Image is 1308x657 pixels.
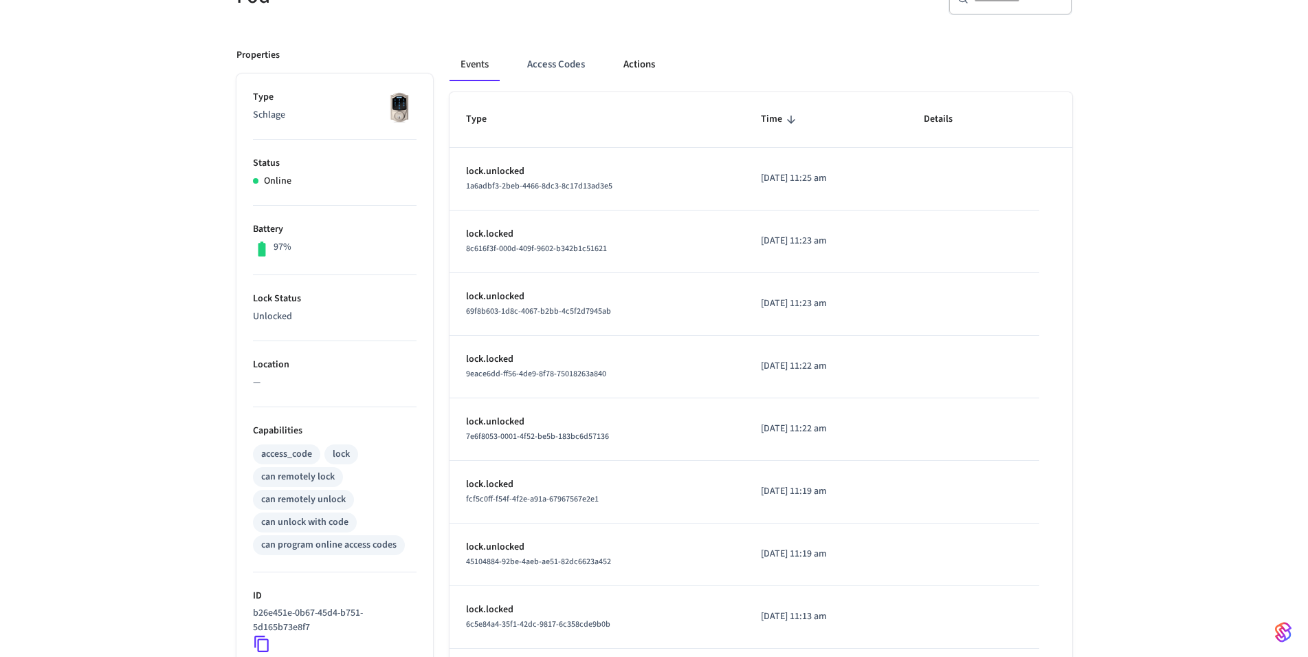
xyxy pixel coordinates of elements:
p: [DATE] 11:23 am [761,234,891,248]
p: b26e451e-0b67-45d4-b751-5d165b73e8f7 [253,606,411,635]
p: lock.locked [466,603,729,617]
img: Schlage Sense Smart Deadbolt with Camelot Trim, Front [382,90,417,125]
div: access_code [261,447,312,462]
p: Status [253,156,417,171]
p: lock.unlocked [466,164,729,179]
p: lock.unlocked [466,415,729,429]
p: [DATE] 11:25 am [761,171,891,186]
p: Capabilities [253,424,417,438]
button: Access Codes [516,48,596,81]
p: Properties [236,48,280,63]
div: can remotely unlock [261,493,346,507]
p: ID [253,589,417,603]
p: Online [264,174,291,189]
span: 8c616f3f-000d-409f-9602-b342b1c51621 [466,243,607,255]
p: lock.unlocked [466,540,729,554]
button: Actions [612,48,666,81]
img: SeamLogoGradient.69752ec5.svg [1275,621,1292,643]
span: 69f8b603-1d8c-4067-b2bb-4c5f2d7945ab [466,305,611,317]
p: Location [253,358,417,372]
p: 97% [274,240,291,255]
span: 7e6f8053-0001-4f52-be5b-183bc6d57136 [466,431,609,442]
p: Unlocked [253,310,417,324]
div: lock [333,447,350,462]
p: lock.locked [466,352,729,367]
p: [DATE] 11:22 am [761,359,891,374]
span: Type [466,109,505,130]
div: can program online access codes [261,538,397,552]
div: can remotely lock [261,470,335,484]
span: Details [924,109,971,130]
span: Time [761,109,800,130]
div: can unlock with code [261,515,348,530]
p: lock.locked [466,477,729,492]
span: fcf5c0ff-f54f-4f2e-a91a-67967567e2e1 [466,493,599,505]
span: 1a6adbf3-2beb-4466-8dc3-8c17d13ad3e5 [466,180,612,192]
p: lock.locked [466,227,729,241]
p: Type [253,90,417,105]
span: 45104884-92be-4aeb-ae51-82dc6623a452 [466,556,611,568]
span: 6c5e84a4-35f1-42dc-9817-6c358cde9b0b [466,618,610,630]
p: lock.unlocked [466,290,729,304]
p: [DATE] 11:19 am [761,547,891,561]
p: [DATE] 11:22 am [761,422,891,436]
span: 9eace6dd-ff56-4de9-8f78-75018263a840 [466,368,606,380]
p: Schlage [253,108,417,122]
div: ant example [450,48,1072,81]
p: — [253,376,417,390]
p: [DATE] 11:23 am [761,297,891,311]
p: [DATE] 11:13 am [761,610,891,624]
button: Events [450,48,500,81]
p: Lock Status [253,292,417,306]
p: Battery [253,222,417,237]
p: [DATE] 11:19 am [761,484,891,499]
